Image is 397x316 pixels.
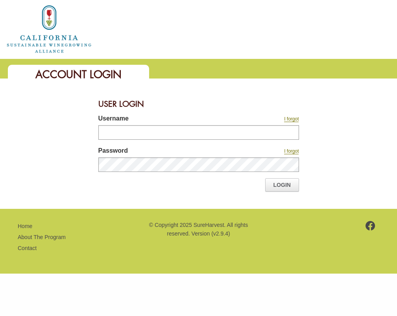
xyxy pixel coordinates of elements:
[366,221,375,230] img: footer-facebook.png
[35,68,122,81] span: Account Login
[265,178,299,192] a: Login
[6,4,92,54] img: logo_cswa2x.png
[98,94,299,114] div: User Login
[142,221,255,238] p: © Copyright 2025 SureHarvest. All rights reserved. Version (v2.9.4)
[284,116,299,122] a: I forgot
[18,245,37,251] a: Contact
[18,234,66,240] a: About The Program
[18,223,32,229] a: Home
[98,146,228,157] label: Password
[284,148,299,154] a: I forgot
[98,114,228,125] label: Username
[6,25,92,32] a: Home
